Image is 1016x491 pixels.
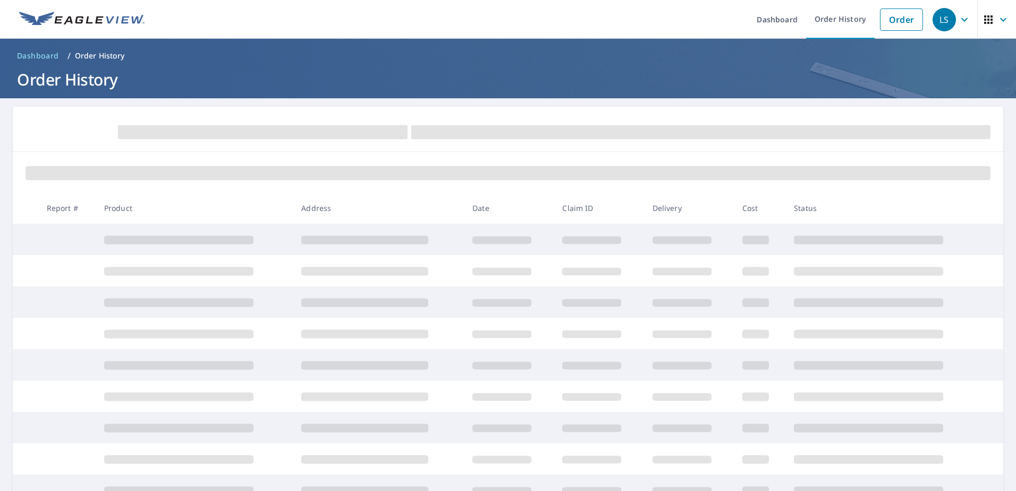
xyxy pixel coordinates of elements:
th: Status [785,192,983,224]
p: Order History [75,50,125,61]
th: Delivery [644,192,734,224]
li: / [67,49,71,62]
div: LS [933,8,956,31]
a: Order [880,9,923,31]
th: Report # [38,192,96,224]
th: Product [96,192,293,224]
img: EV Logo [19,12,145,28]
a: Dashboard [13,47,63,64]
th: Cost [734,192,785,224]
span: Dashboard [17,50,59,61]
h1: Order History [13,69,1003,90]
th: Claim ID [554,192,644,224]
th: Date [464,192,554,224]
th: Address [293,192,464,224]
nav: breadcrumb [13,47,1003,64]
